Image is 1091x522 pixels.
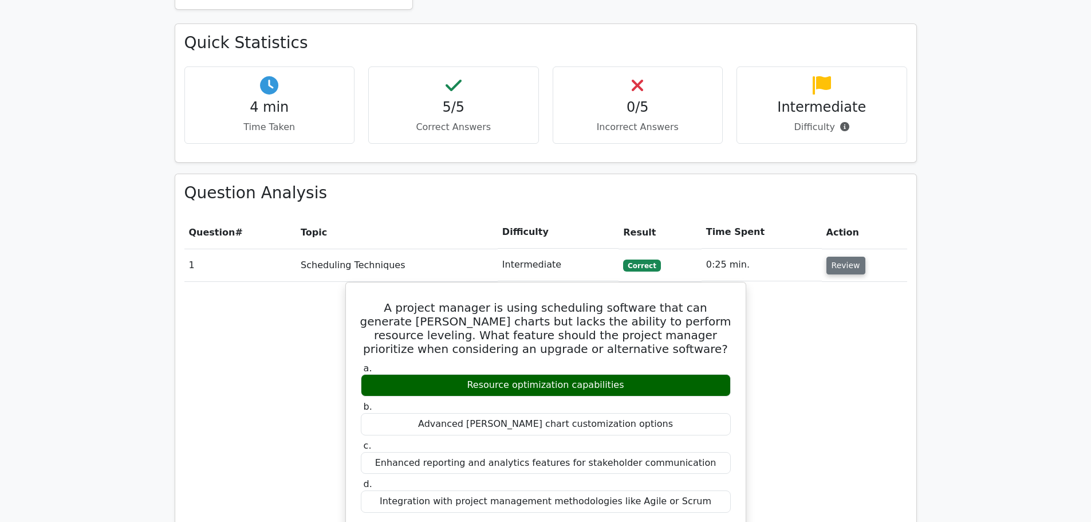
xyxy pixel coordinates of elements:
h4: 4 min [194,99,345,116]
th: # [184,216,297,249]
span: Correct [623,260,660,271]
span: d. [364,478,372,489]
th: Result [619,216,701,249]
span: Question [189,227,235,238]
h3: Question Analysis [184,183,907,203]
td: 0:25 min. [702,249,822,281]
h4: 0/5 [562,99,714,116]
button: Review [826,257,865,274]
th: Topic [296,216,498,249]
td: Scheduling Techniques [296,249,498,281]
div: Enhanced reporting and analytics features for stakeholder communication [361,452,731,474]
th: Action [822,216,907,249]
div: Advanced [PERSON_NAME] chart customization options [361,413,731,435]
p: Correct Answers [378,120,529,134]
th: Difficulty [498,216,619,249]
th: Time Spent [702,216,822,249]
p: Time Taken [194,120,345,134]
td: Intermediate [498,249,619,281]
span: c. [364,440,372,451]
div: Integration with project management methodologies like Agile or Scrum [361,490,731,513]
h5: A project manager is using scheduling software that can generate [PERSON_NAME] charts but lacks t... [360,301,732,356]
div: Resource optimization capabilities [361,374,731,397]
h3: Quick Statistics [184,33,907,53]
p: Difficulty [746,120,897,134]
h4: 5/5 [378,99,529,116]
h4: Intermediate [746,99,897,116]
p: Incorrect Answers [562,120,714,134]
td: 1 [184,249,297,281]
span: b. [364,401,372,412]
span: a. [364,363,372,374]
